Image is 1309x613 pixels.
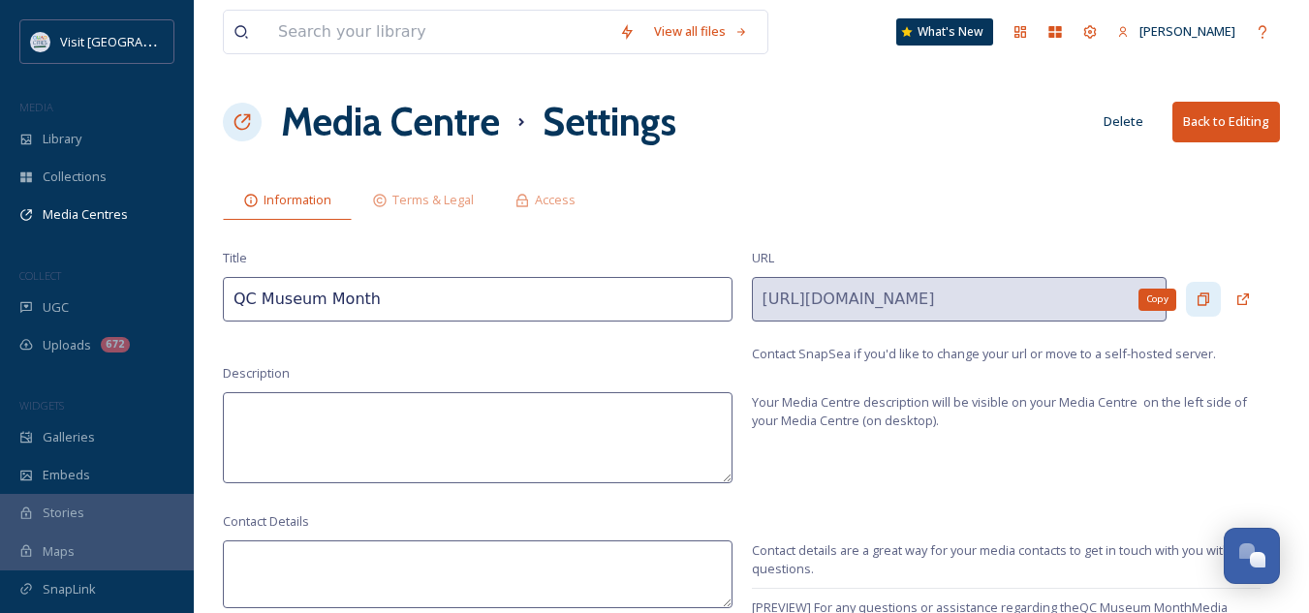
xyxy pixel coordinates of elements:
[392,191,474,209] span: Terms & Legal
[19,268,61,283] span: COLLECT
[1224,528,1280,584] button: Open Chat
[101,337,130,352] div: 672
[43,336,91,354] span: Uploads
[43,130,81,148] span: Library
[43,168,107,186] span: Collections
[1138,289,1176,310] div: Copy
[268,11,609,53] input: Search your library
[43,298,69,317] span: UGC
[543,93,676,151] h1: Settings
[752,541,1262,578] span: Contact details are a great way for your media contacts to get in touch with you with any questions.
[1139,22,1235,40] span: [PERSON_NAME]
[752,249,774,267] span: URL
[752,345,1216,362] span: Contact SnapSea if you'd like to change your url or move to a self-hosted server.
[896,18,993,46] a: What's New
[60,32,210,50] span: Visit [GEOGRAPHIC_DATA]
[223,249,247,267] span: Title
[1107,13,1245,50] a: [PERSON_NAME]
[31,32,50,51] img: QCCVB_VISIT_vert_logo_4c_tagline_122019.svg
[752,345,1262,363] a: Contact SnapSea if you'd like to change your url or move to a self-hosted server.
[43,205,128,224] span: Media Centres
[535,191,576,209] span: Access
[281,93,500,151] a: Media Centre
[43,466,90,484] span: Embeds
[43,580,96,598] span: SnapLink
[752,393,1262,430] span: Your Media Centre description will be visible on your Media Centre on the left side of your Media...
[43,504,84,522] span: Stories
[43,428,95,446] span: Galleries
[19,398,64,413] span: WIDGETS
[1172,102,1280,141] button: Back to Editing
[223,512,309,531] span: Contact Details
[1094,103,1153,140] button: Delete
[264,191,331,209] span: Information
[223,364,290,383] span: Description
[644,13,758,50] a: View all files
[43,542,75,561] span: Maps
[19,100,53,114] span: MEDIA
